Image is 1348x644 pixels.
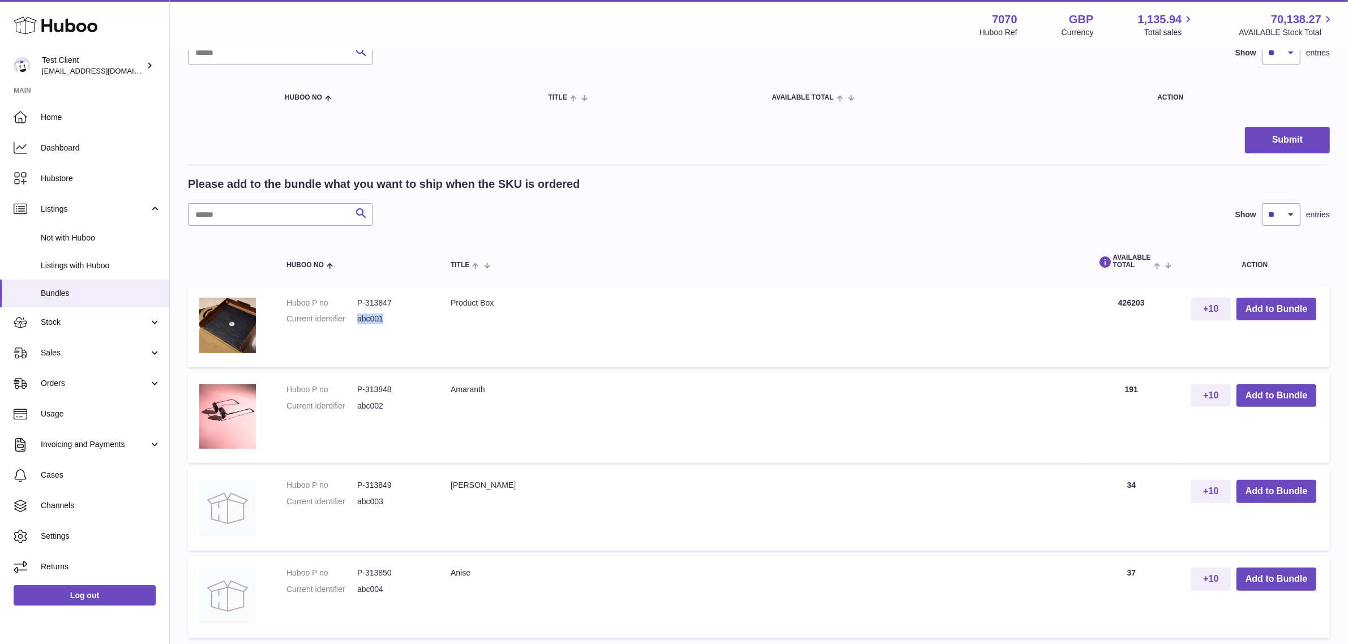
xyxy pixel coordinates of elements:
td: 426203 [1083,286,1180,367]
button: Submit [1245,127,1330,153]
td: 37 [1083,556,1180,638]
span: entries [1306,209,1330,220]
span: Listings with Huboo [41,260,161,271]
button: Add to Bundle [1236,298,1316,321]
th: Action [1180,243,1330,280]
span: AVAILABLE Total [1094,254,1151,269]
span: Not with Huboo [41,233,161,243]
td: 34 [1083,469,1180,551]
span: Channels [41,500,161,511]
span: Title [451,261,469,269]
span: Settings [41,531,161,542]
span: Stock [41,317,149,328]
span: Sales [41,347,149,358]
button: +10 [1191,480,1231,503]
td: 191 [1083,373,1180,463]
dt: Current identifier [286,401,357,411]
button: Add to Bundle [1236,384,1316,407]
a: Log out [14,585,156,606]
img: Anise [199,568,256,624]
span: Cases [41,470,161,480]
button: Add to Bundle [1236,480,1316,503]
td: [PERSON_NAME] [439,469,1083,551]
img: Amaranth [199,384,256,449]
span: Bundles [41,288,161,299]
button: +10 [1191,568,1231,591]
dt: Current identifier [286,584,357,595]
a: 70,138.27 AVAILABLE Stock Total [1239,12,1334,38]
a: 1,135.94 Total sales [1138,12,1195,38]
dd: P-313848 [357,384,428,395]
img: Product Box [199,298,256,353]
img: internalAdmin-7070@internal.huboo.com [14,57,31,74]
span: Huboo no [285,94,322,101]
button: +10 [1191,384,1231,407]
span: AVAILABLE Stock Total [1239,27,1334,38]
button: +10 [1191,298,1231,321]
dt: Huboo P no [286,568,357,578]
dt: Current identifier [286,314,357,324]
span: Dashboard [41,143,161,153]
dd: abc002 [357,401,428,411]
strong: 7070 [992,12,1017,27]
span: Invoicing and Payments [41,439,149,450]
h2: Please add to the bundle what you want to ship when the SKU is ordered [188,177,580,192]
span: AVAILABLE Total [772,94,833,101]
dd: P-313849 [357,480,428,491]
dd: abc001 [357,314,428,324]
label: Show [1235,209,1256,220]
dt: Huboo P no [286,384,357,395]
div: Test Client [42,55,144,76]
dd: abc004 [357,584,428,595]
td: Amaranth [439,373,1083,463]
div: Huboo Ref [979,27,1017,38]
span: [EMAIL_ADDRESS][DOMAIN_NAME] [42,66,166,75]
dd: P-313850 [357,568,428,578]
span: Title [548,94,567,101]
span: Usage [41,409,161,419]
span: Total sales [1144,27,1195,38]
span: Home [41,112,161,123]
div: Currency [1062,27,1094,38]
span: 1,135.94 [1138,12,1182,27]
dt: Huboo P no [286,480,357,491]
dd: P-313847 [357,298,428,308]
td: Anise [439,556,1083,638]
span: Hubstore [41,173,161,184]
td: Product Box [439,286,1083,367]
dt: Current identifier [286,496,357,507]
div: Action [1157,94,1319,101]
button: Add to Bundle [1236,568,1316,591]
strong: GBP [1069,12,1093,27]
span: 70,138.27 [1271,12,1321,27]
img: Angelica [199,480,256,536]
label: Show [1235,48,1256,58]
dd: abc003 [357,496,428,507]
span: Listings [41,204,149,214]
span: Huboo no [286,261,324,269]
span: Orders [41,378,149,389]
span: Returns [41,561,161,572]
span: entries [1306,48,1330,58]
dt: Huboo P no [286,298,357,308]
